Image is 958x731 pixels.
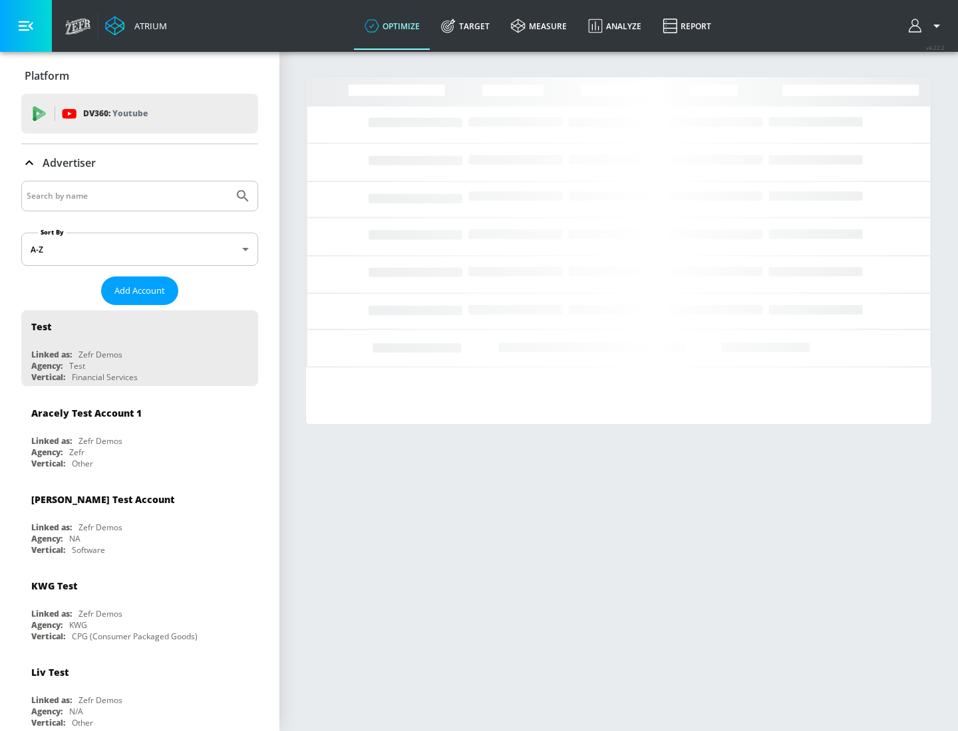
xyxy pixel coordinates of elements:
[69,706,83,717] div: N/A
[21,310,258,386] div: TestLinked as:Zefr DemosAgency:TestVertical:Financial Services
[83,106,148,121] p: DV360:
[79,608,122,619] div: Zefr Demos
[21,94,258,134] div: DV360: Youtube
[577,2,652,50] a: Analyze
[31,407,142,419] div: Aracely Test Account 1
[31,371,65,383] div: Vertical:
[31,694,72,706] div: Linked as:
[31,717,65,728] div: Vertical:
[43,156,96,170] p: Advertiser
[31,522,72,533] div: Linked as:
[21,397,258,472] div: Aracely Test Account 1Linked as:Zefr DemosAgency:ZefrVertical:Other
[31,458,65,469] div: Vertical:
[31,706,63,717] div: Agency:
[21,483,258,559] div: [PERSON_NAME] Test AccountLinked as:Zefr DemosAgency:NAVertical:Software
[114,283,165,298] span: Add Account
[31,493,174,506] div: [PERSON_NAME] Test Account
[129,20,167,32] div: Atrium
[31,619,63,631] div: Agency:
[31,579,77,592] div: KWG Test
[79,435,122,447] div: Zefr Demos
[430,2,500,50] a: Target
[27,187,228,205] input: Search by name
[21,57,258,94] div: Platform
[31,349,72,360] div: Linked as:
[21,570,258,645] div: KWG TestLinked as:Zefr DemosAgency:KWGVertical:CPG (Consumer Packaged Goods)
[79,349,122,360] div: Zefr Demos
[72,544,105,556] div: Software
[105,16,167,36] a: Atrium
[31,631,65,642] div: Vertical:
[31,544,65,556] div: Vertical:
[31,608,72,619] div: Linked as:
[354,2,430,50] a: optimize
[69,533,80,544] div: NA
[101,276,178,305] button: Add Account
[38,228,67,237] label: Sort By
[69,447,84,458] div: Zefr
[72,631,198,642] div: CPG (Consumer Packaged Goods)
[72,717,93,728] div: Other
[652,2,722,50] a: Report
[926,44,945,51] span: v 4.22.2
[21,233,258,266] div: A-Z
[31,435,72,447] div: Linked as:
[72,458,93,469] div: Other
[72,371,138,383] div: Financial Services
[112,106,148,120] p: Youtube
[69,619,87,631] div: KWG
[31,360,63,371] div: Agency:
[31,666,69,679] div: Liv Test
[25,68,69,83] p: Platform
[500,2,577,50] a: measure
[31,447,63,458] div: Agency:
[79,522,122,533] div: Zefr Demos
[21,144,258,181] div: Advertiser
[69,360,85,371] div: Test
[31,320,51,333] div: Test
[31,533,63,544] div: Agency:
[79,694,122,706] div: Zefr Demos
